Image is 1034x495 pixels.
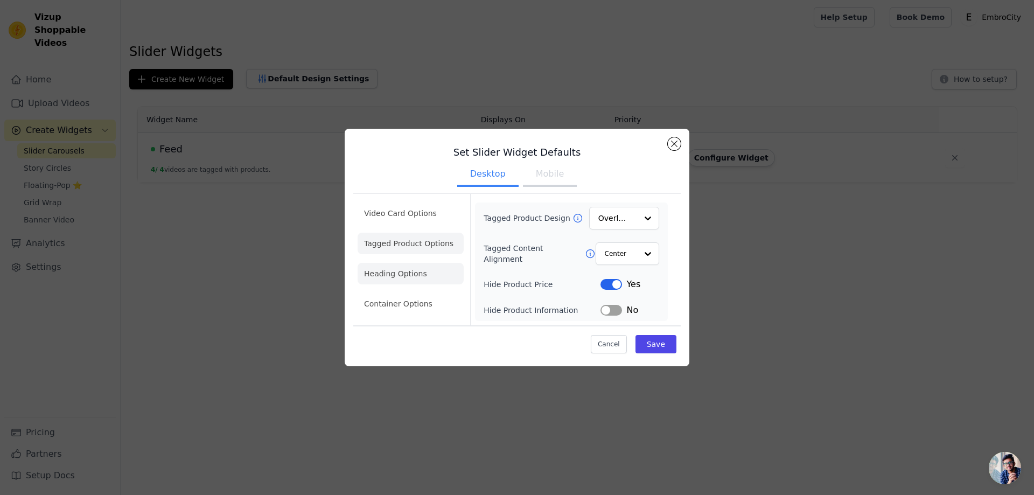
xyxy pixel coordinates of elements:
[635,335,676,353] button: Save
[484,213,572,224] label: Tagged Product Design
[484,305,600,316] label: Hide Product Information
[668,137,681,150] button: Close modal
[358,263,464,284] li: Heading Options
[591,335,627,353] button: Cancel
[358,293,464,315] li: Container Options
[626,278,640,291] span: Yes
[626,304,638,317] span: No
[484,243,584,264] label: Tagged Content Alignment
[358,203,464,224] li: Video Card Options
[353,146,681,159] h3: Set Slider Widget Defaults
[989,452,1021,484] a: Open chat
[484,279,600,290] label: Hide Product Price
[457,163,519,187] button: Desktop
[358,233,464,254] li: Tagged Product Options
[523,163,577,187] button: Mobile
